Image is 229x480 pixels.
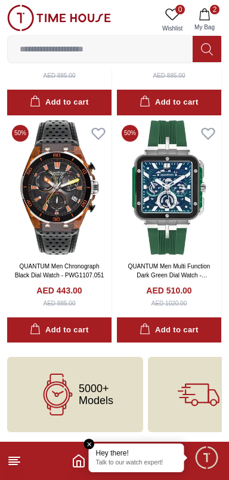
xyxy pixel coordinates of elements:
[117,317,221,343] button: Add to cart
[157,24,187,33] span: Wishlist
[15,263,104,279] a: QUANTUM Men Chronograph Black Dial Watch - PWG1107.051
[194,445,220,471] div: Chat Widget
[79,383,113,406] span: 5000+ Models
[190,23,219,32] span: My Bag
[84,439,95,450] em: Close tooltip
[151,299,187,308] div: AED 1020.00
[153,71,185,80] div: AED 885.00
[7,5,111,31] img: ...
[122,125,138,142] span: 50 %
[96,459,177,467] p: Talk to our watch expert!
[146,285,191,296] h4: AED 510.00
[140,96,198,109] div: Add to cart
[72,454,86,468] a: Home
[30,96,88,109] div: Add to cart
[117,90,221,115] button: Add to cart
[128,263,211,288] a: QUANTUM Men Multi Function Dark Green Dial Watch - PWG1102.377
[44,299,76,308] div: AED 885.00
[117,120,221,255] img: QUANTUM Men Multi Function Dark Green Dial Watch - PWG1102.377
[157,5,187,35] a: 0Wishlist
[36,285,82,296] h4: AED 443.00
[7,317,112,343] button: Add to cart
[96,448,177,458] div: Hey there!
[175,5,185,14] span: 0
[12,125,29,142] span: 50 %
[210,5,219,14] span: 2
[187,5,222,35] button: 2My Bag
[140,323,198,337] div: Add to cart
[30,323,88,337] div: Add to cart
[7,120,112,255] img: QUANTUM Men Chronograph Black Dial Watch - PWG1107.051
[44,71,76,80] div: AED 885.00
[7,90,112,115] button: Add to cart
